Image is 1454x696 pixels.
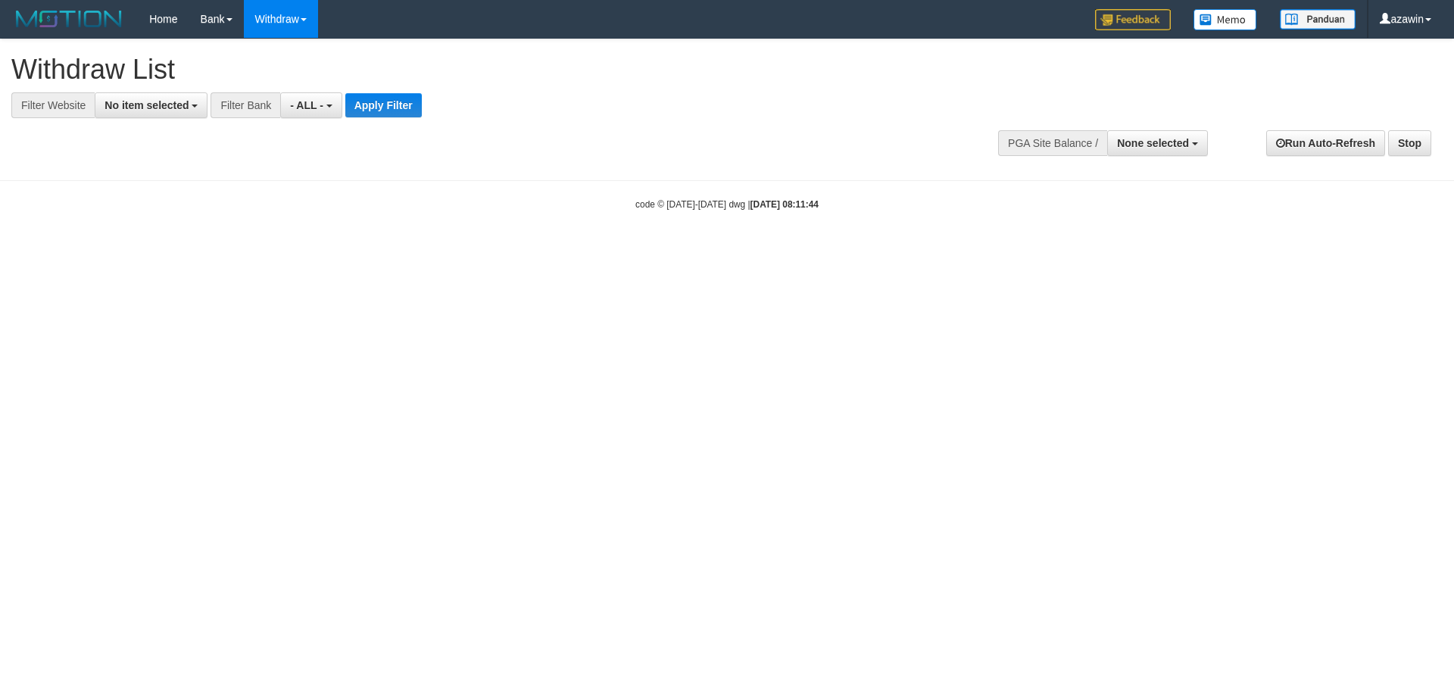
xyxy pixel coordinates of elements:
span: No item selected [105,99,189,111]
img: Feedback.jpg [1095,9,1171,30]
span: - ALL - [290,99,323,111]
button: No item selected [95,92,207,118]
a: Run Auto-Refresh [1266,130,1385,156]
div: Filter Website [11,92,95,118]
strong: [DATE] 08:11:44 [750,199,819,210]
div: Filter Bank [211,92,280,118]
button: - ALL - [280,92,342,118]
div: PGA Site Balance / [998,130,1107,156]
button: None selected [1107,130,1208,156]
small: code © [DATE]-[DATE] dwg | [635,199,819,210]
button: Apply Filter [345,93,422,117]
h1: Withdraw List [11,55,954,85]
img: panduan.png [1280,9,1356,30]
a: Stop [1388,130,1431,156]
img: Button%20Memo.svg [1193,9,1257,30]
span: None selected [1117,137,1189,149]
img: MOTION_logo.png [11,8,126,30]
